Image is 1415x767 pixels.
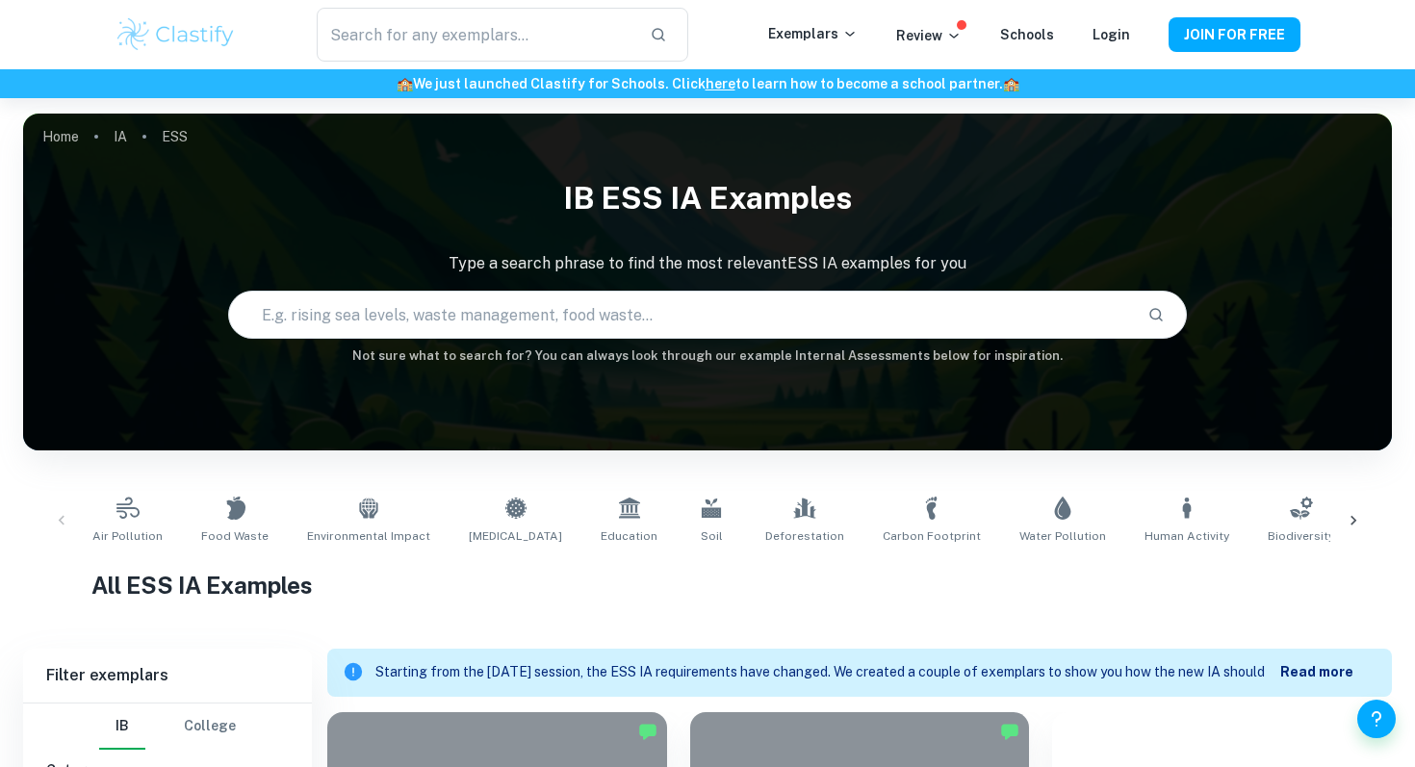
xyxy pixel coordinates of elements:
[1003,76,1019,91] span: 🏫
[469,527,562,545] span: [MEDICAL_DATA]
[184,703,236,750] button: College
[229,288,1131,342] input: E.g. rising sea levels, waste management, food waste...
[99,703,145,750] button: IB
[1169,17,1300,52] button: JOIN FOR FREE
[1280,664,1353,679] b: Read more
[896,25,962,46] p: Review
[99,703,236,750] div: Filter type choice
[114,123,127,150] a: IA
[397,76,413,91] span: 🏫
[1357,700,1396,738] button: Help and Feedback
[23,252,1392,275] p: Type a search phrase to find the most relevant ESS IA examples for you
[201,527,269,545] span: Food Waste
[638,722,657,741] img: Marked
[765,527,844,545] span: Deforestation
[23,346,1392,366] h6: Not sure what to search for? You can always look through our example Internal Assessments below f...
[1019,527,1106,545] span: Water Pollution
[375,662,1280,683] p: Starting from the [DATE] session, the ESS IA requirements have changed. We created a couple of ex...
[4,73,1411,94] h6: We just launched Clastify for Schools. Click to learn how to become a school partner.
[162,126,188,147] p: ESS
[1268,527,1334,545] span: Biodiversity
[1145,527,1229,545] span: Human Activity
[317,8,634,62] input: Search for any exemplars...
[23,167,1392,229] h1: IB ESS IA examples
[115,15,237,54] img: Clastify logo
[1000,27,1054,42] a: Schools
[768,23,858,44] p: Exemplars
[307,527,430,545] span: Environmental Impact
[91,568,1324,602] h1: All ESS IA Examples
[1093,27,1130,42] a: Login
[92,527,163,545] span: Air Pollution
[883,527,981,545] span: Carbon Footprint
[1140,298,1172,331] button: Search
[706,76,735,91] a: here
[601,527,657,545] span: Education
[701,527,723,545] span: Soil
[23,649,312,703] h6: Filter exemplars
[42,123,79,150] a: Home
[1000,722,1019,741] img: Marked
